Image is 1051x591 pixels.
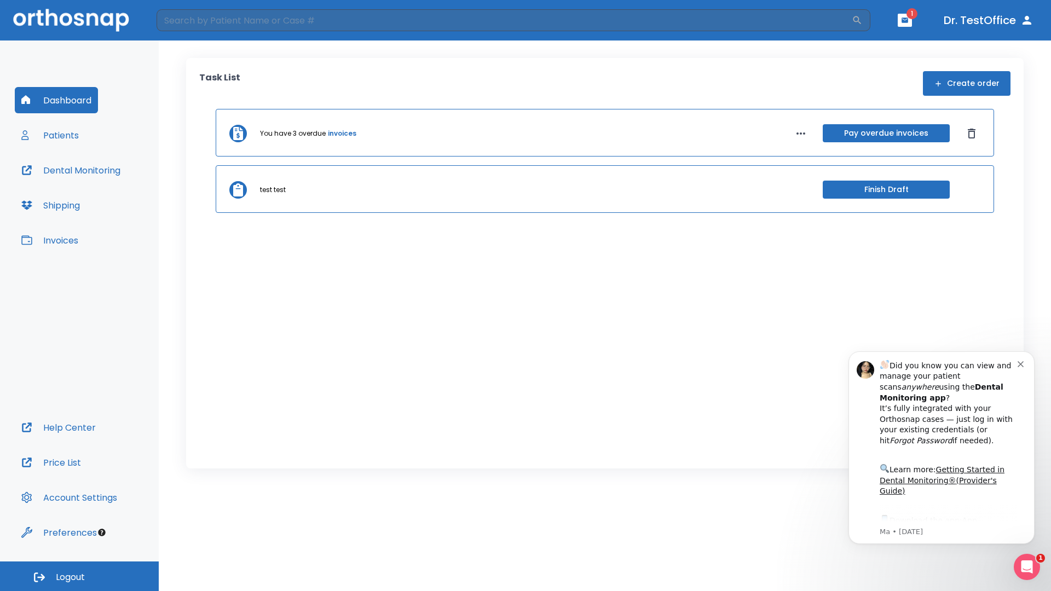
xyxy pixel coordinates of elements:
[13,9,129,31] img: Orthosnap
[48,178,186,234] div: Download the app: | ​ Let us know if you need help getting started!
[199,71,240,96] p: Task List
[823,181,950,199] button: Finish Draft
[15,192,86,218] button: Shipping
[963,125,980,142] button: Dismiss
[1014,554,1040,580] iframe: Intercom live chat
[15,157,127,183] button: Dental Monitoring
[939,10,1038,30] button: Dr. TestOffice
[832,335,1051,561] iframe: Intercom notifications message
[48,192,186,202] p: Message from Ma, sent 2w ago
[923,71,1010,96] button: Create order
[157,9,852,31] input: Search by Patient Name or Case #
[15,87,98,113] button: Dashboard
[260,185,286,195] p: test test
[97,528,107,537] div: Tooltip anchor
[15,414,102,441] button: Help Center
[906,8,917,19] span: 1
[260,129,326,138] p: You have 3 overdue
[15,122,85,148] button: Patients
[823,124,950,142] button: Pay overdue invoices
[56,571,85,583] span: Logout
[15,484,124,511] button: Account Settings
[48,181,145,201] a: App Store
[15,449,88,476] button: Price List
[328,129,356,138] a: invoices
[15,519,103,546] button: Preferences
[186,24,194,32] button: Dismiss notification
[15,227,85,253] button: Invoices
[1036,554,1045,563] span: 1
